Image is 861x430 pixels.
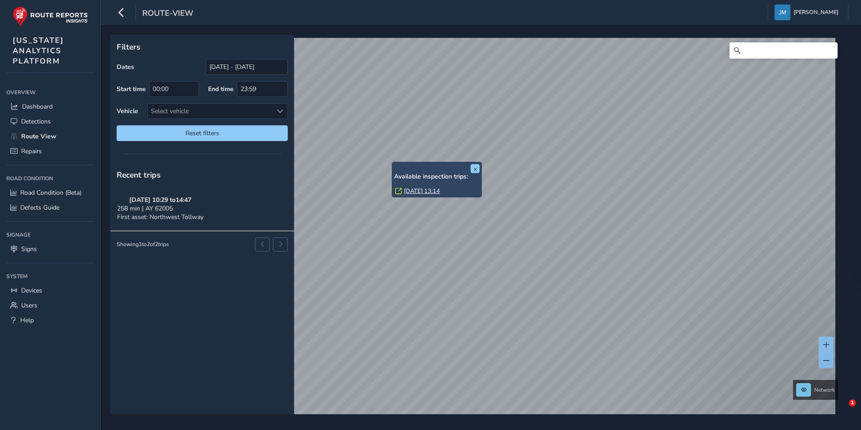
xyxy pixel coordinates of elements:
div: System [6,270,94,283]
label: Vehicle [117,107,138,115]
label: End time [208,85,234,93]
button: [DATE] 10:29 to14:47258 min | AY 62005First asset: Northwest Tollway [110,187,294,231]
span: 1 [849,399,856,407]
a: Defects Guide [6,200,94,215]
a: Detections [6,114,94,129]
span: Network [814,386,835,393]
span: Reset filters [123,129,281,137]
a: Users [6,298,94,313]
button: [PERSON_NAME] [775,5,842,20]
span: Route View [21,132,56,141]
a: Repairs [6,144,94,159]
span: Repairs [21,147,42,156]
a: [DATE] 13:14 [404,187,440,195]
span: Road Condition (Beta) [20,188,82,197]
label: Start time [117,85,146,93]
span: 258 min | AY 62005 [117,204,173,213]
div: Overview [6,86,94,99]
button: Reset filters [117,125,288,141]
div: Showing 1 to 2 of 2 trips [117,241,169,248]
input: Search [730,42,838,59]
span: Devices [21,286,42,295]
span: Users [21,301,37,310]
h6: Available inspection trips: [394,173,480,181]
span: route-view [142,8,193,20]
span: First asset: Northwest Tollway [117,213,204,221]
div: Signage [6,228,94,242]
span: Recent trips [117,169,161,180]
a: Dashboard [6,99,94,114]
div: Select vehicle [148,104,272,119]
label: Dates [117,63,134,71]
iframe: Intercom live chat [830,399,852,421]
a: Help [6,313,94,328]
a: Devices [6,283,94,298]
span: Defects Guide [20,203,59,212]
span: Help [20,316,34,325]
span: Signs [21,245,37,253]
a: Route View [6,129,94,144]
strong: [DATE] 10:29 to 14:47 [129,196,191,204]
span: Dashboard [22,102,53,111]
span: Detections [21,117,51,126]
p: Filters [117,41,288,53]
a: Road Condition (Beta) [6,185,94,200]
img: diamond-layout [775,5,790,20]
img: rr logo [13,6,88,27]
canvas: Map [113,38,835,425]
button: x [471,164,480,173]
span: [PERSON_NAME] [793,5,838,20]
a: Signs [6,242,94,256]
span: [US_STATE] ANALYTICS PLATFORM [13,35,64,66]
div: Road Condition [6,172,94,185]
